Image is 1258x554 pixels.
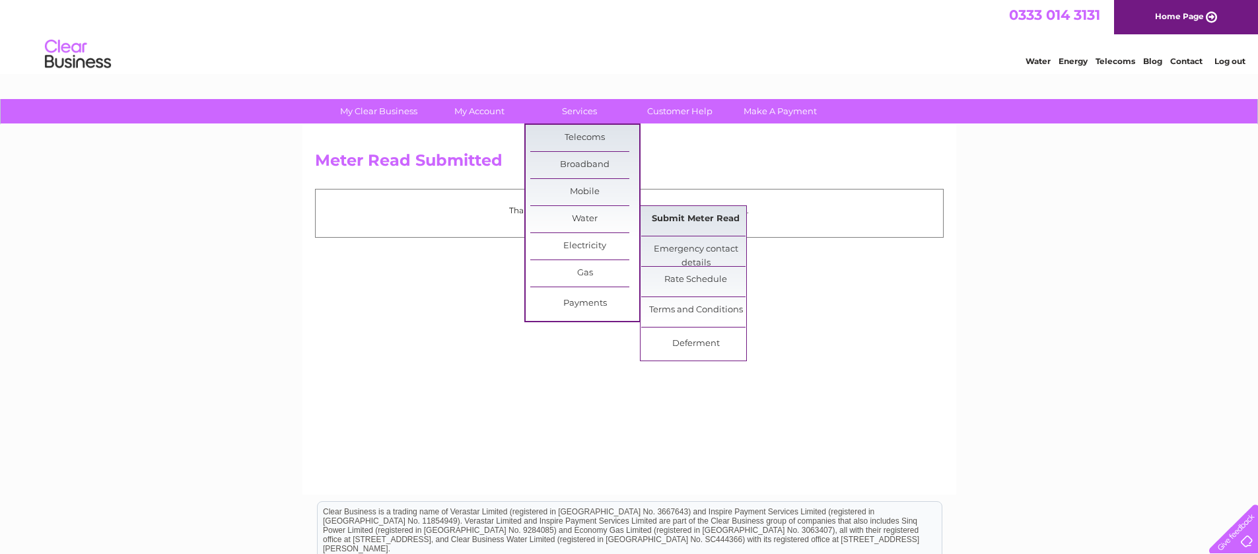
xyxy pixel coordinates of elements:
a: Water [530,206,639,232]
h2: Meter Read Submitted [315,151,944,176]
a: My Account [425,99,534,123]
a: Mobile [530,179,639,205]
a: My Clear Business [324,99,433,123]
a: Telecoms [1096,56,1135,66]
a: Customer Help [625,99,734,123]
a: Telecoms [530,125,639,151]
a: 0333 014 3131 [1009,7,1100,23]
a: Broadband [530,152,639,178]
a: Deferment [641,331,750,357]
a: Services [525,99,634,123]
a: Rate Schedule [641,267,750,293]
a: Emergency contact details [641,236,750,263]
a: Water [1026,56,1051,66]
a: Submit Meter Read [641,206,750,232]
p: Thank you for your time, your meter read has been received. [322,204,936,217]
a: Gas [530,260,639,287]
a: Log out [1214,56,1245,66]
a: Make A Payment [726,99,835,123]
img: logo.png [44,34,112,75]
a: Payments [530,291,639,317]
a: Terms and Conditions [641,297,750,324]
div: Clear Business is a trading name of Verastar Limited (registered in [GEOGRAPHIC_DATA] No. 3667643... [318,7,942,64]
a: Contact [1170,56,1203,66]
a: Electricity [530,233,639,260]
a: Energy [1059,56,1088,66]
a: Blog [1143,56,1162,66]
